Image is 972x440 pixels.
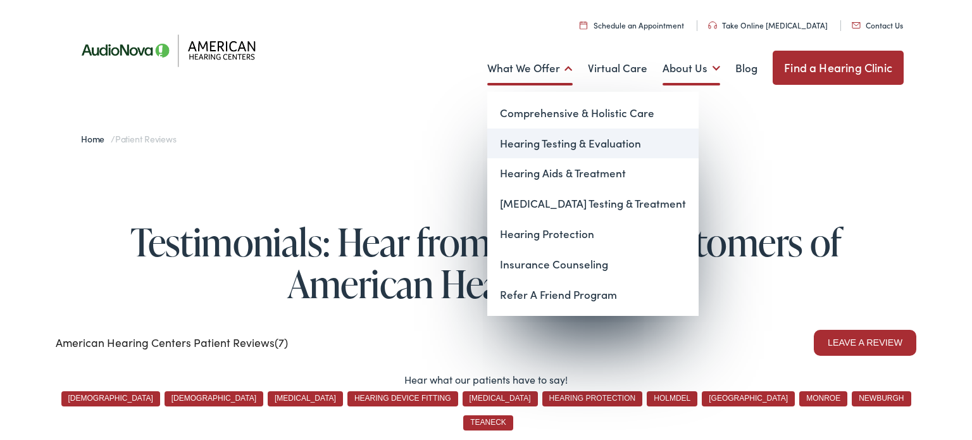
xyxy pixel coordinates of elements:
a: Find a Hearing Clinic [773,51,904,85]
a: Virtual Care [588,45,647,92]
a: Hearing Aids & Treatment [487,158,699,189]
img: utility icon [708,22,717,29]
button: [DEMOGRAPHIC_DATA] [165,391,263,406]
a: Comprehensive & Holistic Care [487,98,699,129]
section: Hear what our patients have to say! [56,372,916,387]
section: Filters [56,372,916,435]
span: American Hearing Centers Patient Reviews [56,334,288,351]
button: holmdel [647,391,697,406]
a: Hearing Testing & Evaluation [487,129,699,159]
button: [MEDICAL_DATA] [268,391,343,406]
button: monroe [799,391,847,406]
a: [MEDICAL_DATA] Testing & Treatment [487,189,699,219]
button: Leave a Review [814,330,916,356]
a: Contact Us [852,20,903,30]
button: [MEDICAL_DATA] [463,391,538,406]
span: / [81,132,177,145]
button: hearing device fitting [347,391,458,406]
a: About Us [663,45,720,92]
button: newburgh [852,391,911,406]
button: [DEMOGRAPHIC_DATA] [61,391,160,406]
button: hearing protection [542,391,643,406]
span: Patient Reviews [115,132,177,145]
a: Take Online [MEDICAL_DATA] [708,20,828,30]
img: utility icon [580,21,587,29]
a: Insurance Counseling [487,249,699,280]
h1: Testimonials: Hear from Satisfied Customers of American Hearing Centers [56,221,916,305]
a: Home [81,132,111,145]
button: [GEOGRAPHIC_DATA] [702,391,795,406]
a: Schedule an Appointment [580,20,684,30]
a: Hearing Protection [487,219,699,249]
a: What We Offer [487,45,573,92]
span: (7) [275,334,288,350]
a: Blog [735,45,757,92]
a: Refer A Friend Program [487,280,699,310]
img: utility icon [852,22,861,28]
button: teaneck [463,415,513,431]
